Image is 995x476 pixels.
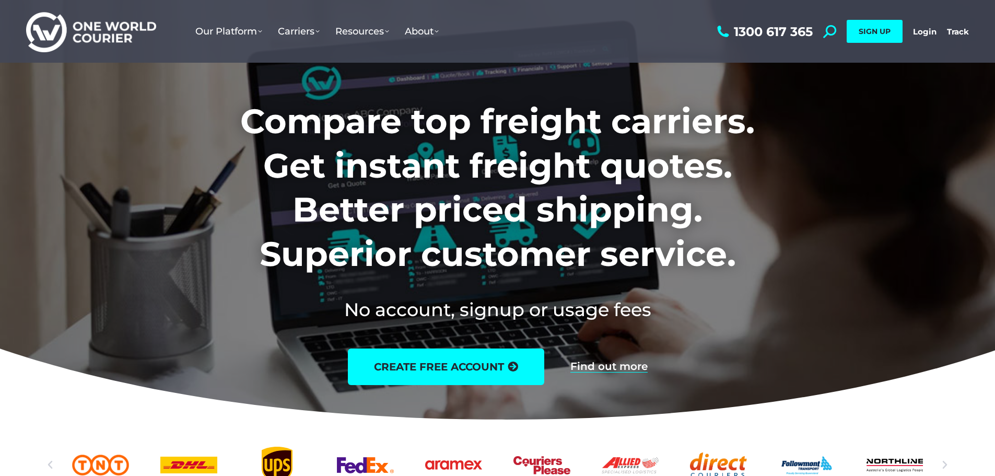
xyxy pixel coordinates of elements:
a: SIGN UP [847,20,903,43]
h1: Compare top freight carriers. Get instant freight quotes. Better priced shipping. Superior custom... [171,99,824,276]
a: Find out more [570,361,648,373]
a: Track [947,27,969,37]
a: Carriers [270,15,327,48]
span: Our Platform [195,26,262,37]
h2: No account, signup or usage fees [171,297,824,322]
span: Resources [335,26,389,37]
img: One World Courier [26,10,156,53]
a: Our Platform [188,15,270,48]
a: create free account [348,349,544,385]
a: About [397,15,447,48]
span: SIGN UP [859,27,891,36]
span: About [405,26,439,37]
a: Resources [327,15,397,48]
a: 1300 617 365 [715,25,813,38]
a: Login [913,27,937,37]
span: Carriers [278,26,320,37]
